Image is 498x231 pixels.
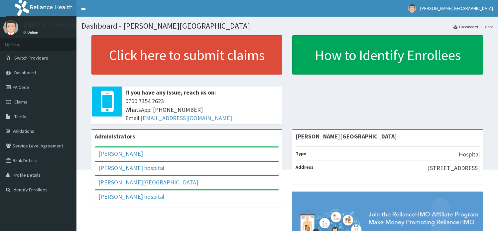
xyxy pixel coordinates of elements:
strong: [PERSON_NAME][GEOGRAPHIC_DATA] [296,132,397,140]
b: If you have any issue, reach us on: [125,89,216,96]
b: Address [296,164,313,170]
h1: Dashboard - [PERSON_NAME][GEOGRAPHIC_DATA] [81,22,493,30]
a: [PERSON_NAME] hospital [98,164,164,172]
p: [PERSON_NAME][GEOGRAPHIC_DATA] [23,22,122,28]
p: Hospital [459,150,480,159]
a: [PERSON_NAME] hospital [98,193,164,200]
b: Type [296,150,307,156]
a: Online [23,30,39,35]
span: Switch Providers [14,55,48,61]
span: [PERSON_NAME][GEOGRAPHIC_DATA] [420,5,493,11]
a: [EMAIL_ADDRESS][DOMAIN_NAME] [141,114,232,122]
a: Click here to submit claims [91,35,282,75]
img: User Image [3,20,18,35]
li: Here [479,24,493,30]
a: Dashboard [453,24,478,30]
span: Claims [14,99,27,105]
span: Tariffs [14,114,26,119]
span: Dashboard [14,70,36,76]
a: How to Identify Enrollees [292,35,483,75]
a: [PERSON_NAME] [98,150,143,157]
span: 0700 7354 2623 WhatsApp: [PHONE_NUMBER] Email: [125,97,279,122]
img: User Image [408,4,416,13]
a: [PERSON_NAME][GEOGRAPHIC_DATA] [98,178,198,186]
p: [STREET_ADDRESS] [428,164,480,172]
b: Administrators [95,132,135,140]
